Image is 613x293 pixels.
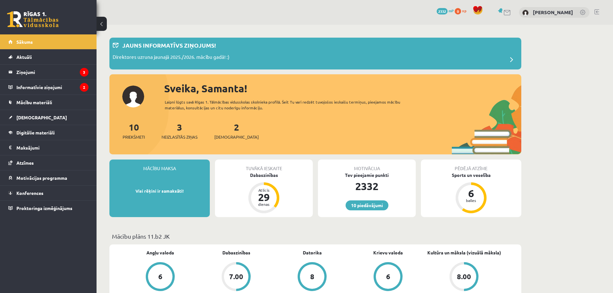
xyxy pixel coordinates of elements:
a: Jauns informatīvs ziņojums! Direktores uzruna jaunajā 2025./2026. mācību gadā! :) [113,41,518,66]
p: Mācību plāns 11.b2 JK [112,232,519,241]
span: mP [449,8,454,13]
span: Motivācijas programma [16,175,67,181]
div: Mācību maksa [109,160,210,172]
div: 7.00 [229,273,243,280]
p: Visi rēķini ir samaksāti! [113,188,207,194]
a: [DEMOGRAPHIC_DATA] [8,110,88,125]
a: 10 piedāvājumi [346,200,388,210]
legend: Informatīvie ziņojumi [16,80,88,95]
div: Sveika, Samanta! [164,81,521,96]
a: Sākums [8,34,88,49]
a: 8 [274,262,350,292]
a: Informatīvie ziņojumi2 [8,80,88,95]
span: Sākums [16,39,33,45]
a: 3Neizlasītās ziņas [162,121,198,140]
span: 2332 [437,8,448,14]
span: Atzīmes [16,160,34,166]
a: 0 xp [455,8,469,13]
span: Priekšmeti [123,134,145,140]
a: 2332 mP [437,8,454,13]
a: Mācību materiāli [8,95,88,110]
div: Dabaszinības [215,172,313,179]
span: 0 [455,8,461,14]
a: Rīgas 1. Tālmācības vidusskola [7,11,59,27]
legend: Ziņojumi [16,65,88,79]
a: 2[DEMOGRAPHIC_DATA] [214,121,259,140]
div: Pēdējā atzīme [421,160,521,172]
a: Atzīmes [8,155,88,170]
span: Proktoringa izmēģinājums [16,205,72,211]
a: 10Priekšmeti [123,121,145,140]
span: Neizlasītās ziņas [162,134,198,140]
div: Motivācija [318,160,416,172]
div: 8 [310,273,314,280]
i: 2 [80,83,88,92]
div: dienas [254,202,274,206]
span: [DEMOGRAPHIC_DATA] [214,134,259,140]
span: Konferences [16,190,43,196]
a: [PERSON_NAME] [533,9,573,15]
div: 6 [461,188,481,198]
div: balles [461,198,481,202]
div: Laipni lūgts savā Rīgas 1. Tālmācības vidusskolas skolnieka profilā. Šeit Tu vari redzēt tuvojošo... [165,99,412,111]
span: [DEMOGRAPHIC_DATA] [16,114,67,120]
a: Sports un veselība 6 balles [421,172,521,214]
a: Proktoringa izmēģinājums [8,201,88,215]
div: 6 [386,273,390,280]
img: Samanta Kisele [522,10,529,16]
a: Dabaszinības [222,249,250,256]
span: Aktuāli [16,54,32,60]
a: 6 [122,262,198,292]
div: 29 [254,192,274,202]
span: xp [462,8,466,13]
a: Maksājumi [8,140,88,155]
a: 7.00 [198,262,274,292]
a: 6 [350,262,426,292]
a: Datorika [303,249,322,256]
div: Sports un veselība [421,172,521,179]
div: Tev pieejamie punkti [318,172,416,179]
div: Tuvākā ieskaite [215,160,313,172]
a: Ziņojumi3 [8,65,88,79]
div: 6 [158,273,163,280]
div: Atlicis [254,188,274,192]
span: Mācību materiāli [16,99,52,105]
a: Konferences [8,186,88,200]
a: Dabaszinības Atlicis 29 dienas [215,172,313,214]
a: Kultūra un māksla (vizuālā māksla) [427,249,501,256]
a: Digitālie materiāli [8,125,88,140]
a: 8.00 [426,262,502,292]
a: Aktuāli [8,50,88,64]
div: 8.00 [457,273,471,280]
i: 3 [80,68,88,77]
span: Digitālie materiāli [16,130,55,135]
p: Jauns informatīvs ziņojums! [122,41,216,50]
legend: Maksājumi [16,140,88,155]
a: Angļu valoda [146,249,174,256]
p: Direktores uzruna jaunajā 2025./2026. mācību gadā! :) [113,53,229,62]
a: Motivācijas programma [8,170,88,185]
a: Krievu valoda [373,249,403,256]
div: 2332 [318,179,416,194]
